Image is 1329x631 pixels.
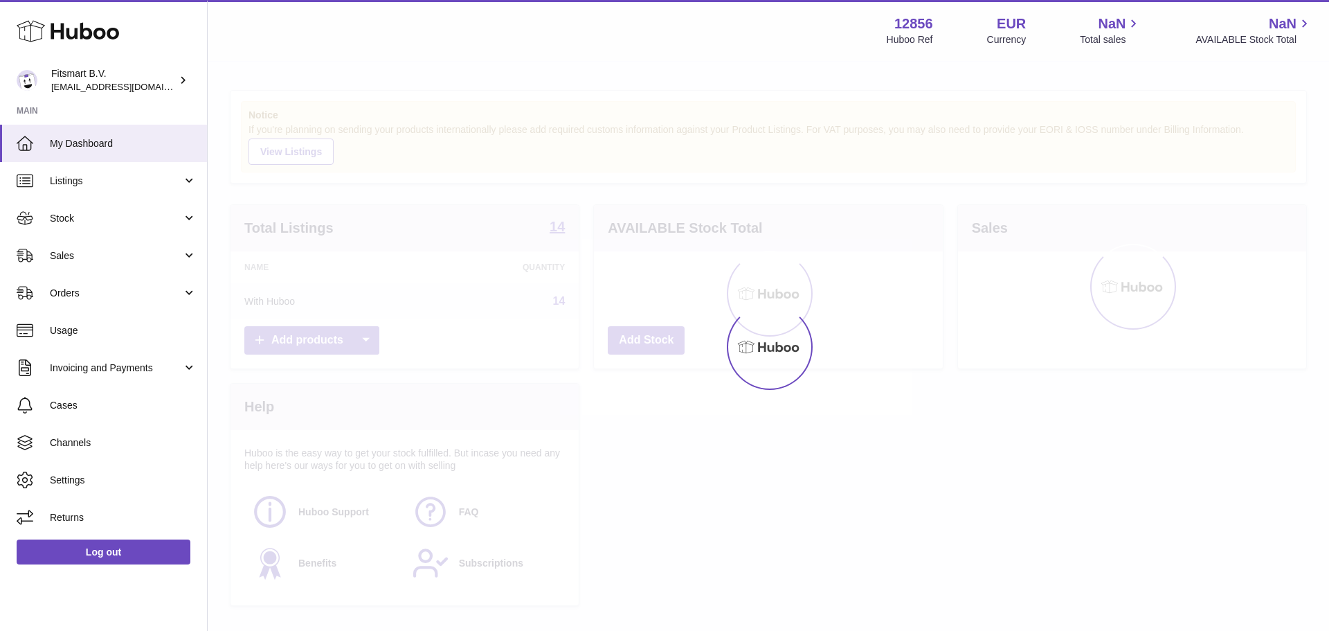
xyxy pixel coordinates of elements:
[17,70,37,91] img: internalAdmin-12856@internal.huboo.com
[1080,15,1141,46] a: NaN Total sales
[1195,15,1312,46] a: NaN AVAILABLE Stock Total
[894,15,933,33] strong: 12856
[50,324,197,337] span: Usage
[17,540,190,565] a: Log out
[50,287,182,300] span: Orders
[50,137,197,150] span: My Dashboard
[997,15,1026,33] strong: EUR
[50,175,182,188] span: Listings
[887,33,933,46] div: Huboo Ref
[50,399,197,412] span: Cases
[50,474,197,487] span: Settings
[50,249,182,263] span: Sales
[1195,33,1312,46] span: AVAILABLE Stock Total
[1098,15,1125,33] span: NaN
[50,436,197,450] span: Channels
[51,67,176,94] div: Fitsmart B.V.
[50,511,197,524] span: Returns
[987,33,1027,46] div: Currency
[1269,15,1296,33] span: NaN
[50,362,182,375] span: Invoicing and Payments
[1080,33,1141,46] span: Total sales
[51,81,204,92] span: [EMAIL_ADDRESS][DOMAIN_NAME]
[50,212,182,225] span: Stock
